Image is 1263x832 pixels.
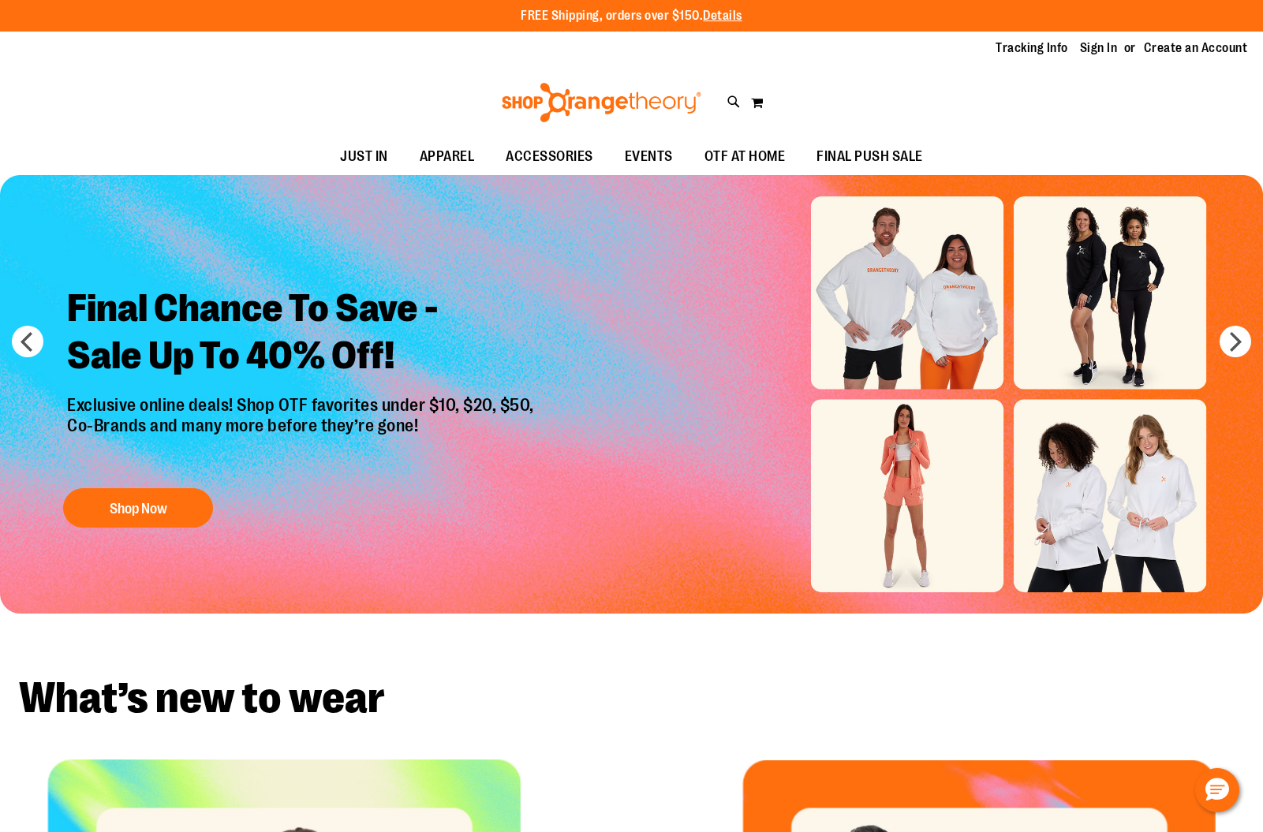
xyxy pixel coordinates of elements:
[55,273,550,535] a: Final Chance To Save -Sale Up To 40% Off! Exclusive online deals! Shop OTF favorites under $10, $...
[1080,39,1118,57] a: Sign In
[506,139,593,174] span: ACCESSORIES
[996,39,1068,57] a: Tracking Info
[490,139,609,175] a: ACCESSORIES
[704,139,786,174] span: OTF AT HOME
[19,677,1244,720] h2: What’s new to wear
[816,139,923,174] span: FINAL PUSH SALE
[55,395,550,472] p: Exclusive online deals! Shop OTF favorites under $10, $20, $50, Co-Brands and many more before th...
[1144,39,1248,57] a: Create an Account
[55,273,550,395] h2: Final Chance To Save - Sale Up To 40% Off!
[1195,768,1239,812] button: Hello, have a question? Let’s chat.
[12,326,43,357] button: prev
[609,139,689,175] a: EVENTS
[63,488,213,528] button: Shop Now
[404,139,491,175] a: APPAREL
[689,139,802,175] a: OTF AT HOME
[499,83,704,122] img: Shop Orangetheory
[324,139,404,175] a: JUST IN
[340,139,388,174] span: JUST IN
[801,139,939,175] a: FINAL PUSH SALE
[420,139,475,174] span: APPAREL
[703,9,742,23] a: Details
[521,7,742,25] p: FREE Shipping, orders over $150.
[1220,326,1251,357] button: next
[625,139,673,174] span: EVENTS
